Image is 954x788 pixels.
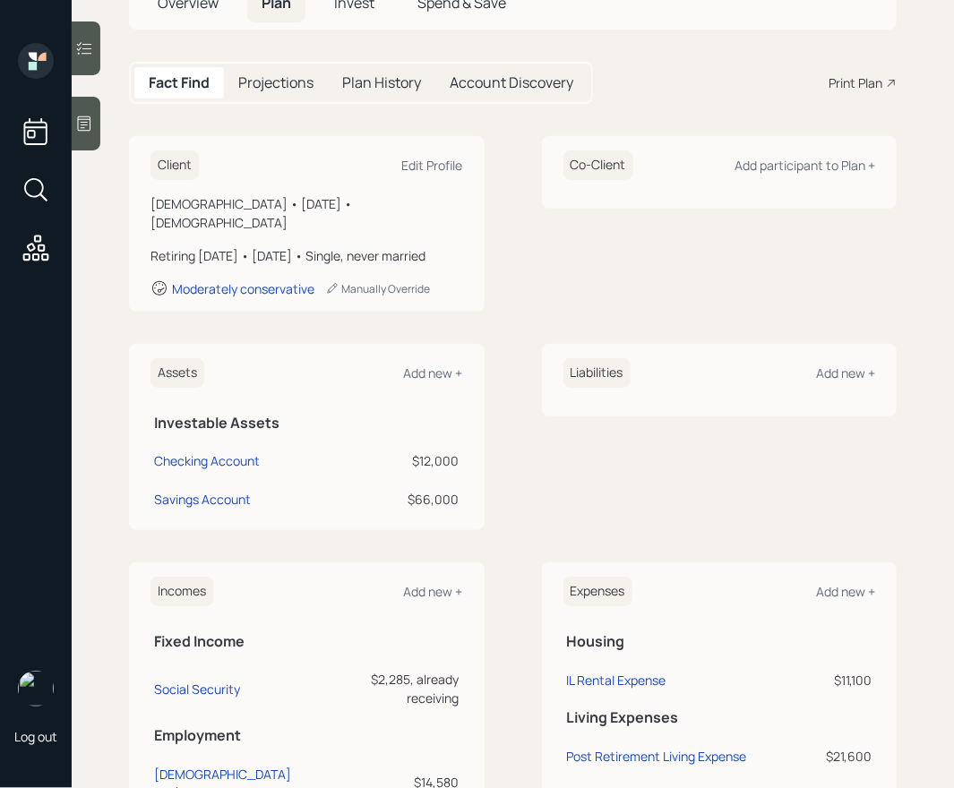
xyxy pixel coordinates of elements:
[450,74,573,91] h5: Account Discovery
[810,747,872,766] div: $21,600
[735,157,875,174] div: Add participant to Plan +
[325,281,430,296] div: Manually Override
[154,727,460,744] h5: Employment
[567,633,872,650] h5: Housing
[567,748,747,765] div: Post Retirement Living Expense
[816,364,875,381] div: Add new +
[567,672,666,689] div: IL Rental Expense
[154,415,460,432] h5: Investable Assets
[326,670,460,707] div: $2,285, already receiving
[154,633,460,650] h5: Fixed Income
[150,358,204,388] h6: Assets
[150,577,213,606] h6: Incomes
[149,74,210,91] h5: Fact Find
[14,728,57,745] div: Log out
[154,681,240,698] div: Social Security
[172,280,314,297] div: Moderately conservative
[150,194,463,232] div: [DEMOGRAPHIC_DATA] • [DATE] • [DEMOGRAPHIC_DATA]
[360,490,460,509] div: $66,000
[563,358,631,388] h6: Liabilities
[563,150,633,180] h6: Co-Client
[816,583,875,600] div: Add new +
[402,157,463,174] div: Edit Profile
[238,74,314,91] h5: Projections
[567,709,872,726] h5: Living Expenses
[150,150,199,180] h6: Client
[829,73,882,92] div: Print Plan
[150,246,463,265] div: Retiring [DATE] • [DATE] • Single, never married
[404,364,463,381] div: Add new +
[18,671,54,707] img: hunter_neumayer.jpg
[404,583,463,600] div: Add new +
[342,74,421,91] h5: Plan History
[360,451,460,470] div: $12,000
[810,671,872,689] div: $11,100
[563,577,632,606] h6: Expenses
[154,490,251,509] div: Savings Account
[154,451,260,470] div: Checking Account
